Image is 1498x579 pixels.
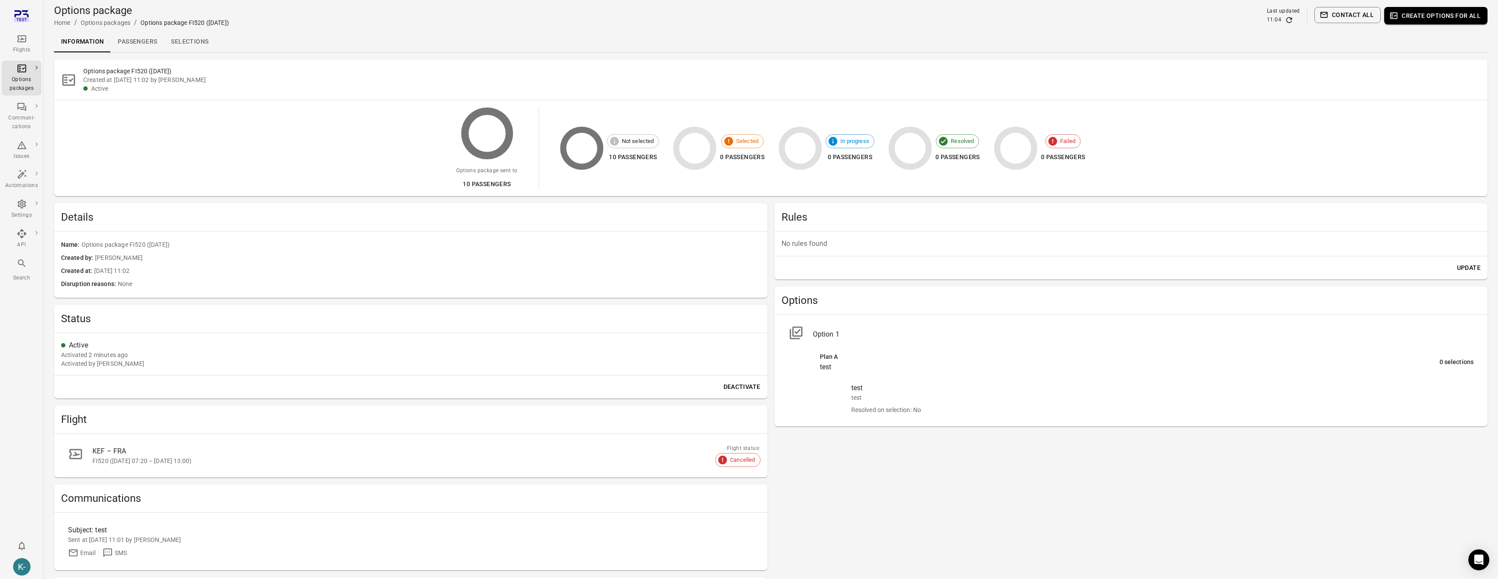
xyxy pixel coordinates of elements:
div: KEF – FRA [92,446,740,456]
h2: Options [781,293,1481,307]
li: / [74,17,77,28]
span: Cancelled [725,456,760,464]
span: Failed [1055,137,1080,146]
div: 0 passengers [1041,152,1085,163]
div: 16 Sep 2025 11:02 [61,351,128,359]
div: Resolved on selection: No [851,405,1474,414]
span: Resolved [946,137,979,146]
div: 0 selections [1440,358,1474,367]
div: Flights [5,46,38,54]
a: Passengers [111,31,164,52]
span: Options package FI520 ([DATE]) [82,240,761,250]
div: SMS [115,548,127,557]
h2: Rules [781,210,1481,224]
div: 0 passengers [935,152,980,163]
div: Active [91,84,1481,93]
a: Settings [2,196,41,222]
div: Sent at [DATE] 11:01 by [PERSON_NAME] [68,535,754,544]
span: In progress [836,137,874,146]
button: Kristinn - avilabs [10,555,34,579]
h2: Status [61,312,761,326]
a: Communi-cations [2,99,41,134]
button: Search [2,255,41,285]
div: Created at [DATE] 11:02 by [PERSON_NAME] [83,75,1481,84]
a: API [2,226,41,252]
a: Subject: testSent at [DATE] 11:01 by [PERSON_NAME]EmailSMS [61,520,761,563]
button: Notifications [13,537,31,555]
a: Information [54,31,111,52]
span: Created by [61,253,95,263]
div: test [851,383,1474,393]
div: FI520 ([DATE] 07:20 – [DATE] 13:00) [92,456,740,465]
div: API [5,241,38,249]
div: Automations [5,181,38,190]
div: Options package FI520 ([DATE]) [140,18,229,27]
button: Contact all [1314,7,1381,23]
div: Settings [5,211,38,220]
span: Not selected [617,137,659,146]
div: K- [13,558,31,576]
div: Plan A [820,352,1440,362]
h2: Options package FI520 ([DATE]) [83,67,1481,75]
div: 10 passengers [456,179,517,190]
span: Created at [61,266,94,276]
div: Issues [5,152,38,161]
h2: Communications [61,491,761,505]
div: Local navigation [54,31,1488,52]
div: Active [69,340,761,351]
div: Activated by [PERSON_NAME] [61,359,144,368]
h2: Flight [61,412,761,426]
div: Open Intercom Messenger [1468,549,1489,570]
a: Flights [2,31,41,57]
div: Options package sent to [456,167,517,175]
a: Issues [2,137,41,163]
span: [PERSON_NAME] [95,253,760,263]
a: Options packages [2,61,41,95]
button: Update [1454,260,1484,276]
a: Home [54,19,71,26]
p: No rules found [781,238,1481,249]
div: 0 passengers [826,152,874,163]
li: / [134,17,137,28]
div: Last updated [1267,7,1300,16]
div: test [820,362,1440,372]
div: Email [80,548,96,557]
h1: Options package [54,3,229,17]
button: Deactivate [720,379,764,395]
span: Name [61,240,82,250]
span: Selected [731,137,763,146]
div: Search [5,274,38,283]
span: None [118,279,761,289]
a: Automations [2,167,41,193]
div: 10 passengers [607,152,659,163]
button: Refresh data [1285,16,1293,24]
button: Create options for all [1384,7,1488,24]
span: Disruption reasons [61,279,118,289]
a: Options packages [81,19,130,26]
div: Subject: test [68,525,582,535]
div: Communi-cations [5,114,38,131]
div: Flight status: [715,444,760,453]
div: 11:04 [1267,16,1281,24]
div: 0 passengers [720,152,764,163]
div: Options packages [5,75,38,93]
div: test [851,393,1474,402]
div: Option 1 [813,329,1474,340]
span: [DATE] 11:02 [94,266,760,276]
nav: Breadcrumbs [54,17,229,28]
a: KEF – FRAFI520 ([DATE] 07:20 – [DATE] 13:00) [61,441,761,470]
a: Selections [164,31,215,52]
h2: Details [61,210,761,224]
